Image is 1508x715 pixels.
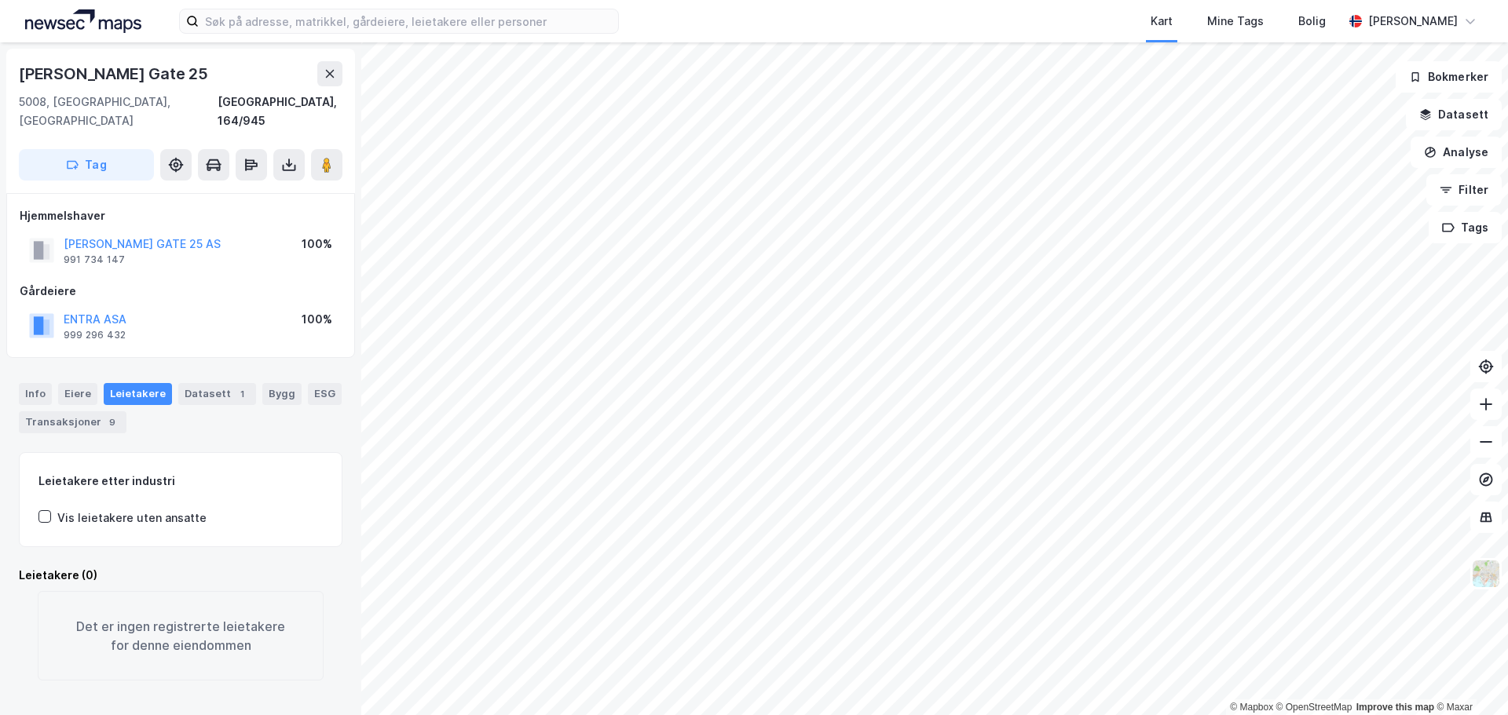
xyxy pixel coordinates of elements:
[178,383,256,405] div: Datasett
[302,310,332,329] div: 100%
[218,93,342,130] div: [GEOGRAPHIC_DATA], 164/945
[1411,137,1502,168] button: Analyse
[25,9,141,33] img: logo.a4113a55bc3d86da70a041830d287a7e.svg
[1471,559,1501,589] img: Z
[1276,702,1352,713] a: OpenStreetMap
[1429,640,1508,715] iframe: Chat Widget
[1426,174,1502,206] button: Filter
[20,206,342,225] div: Hjemmelshaver
[302,235,332,254] div: 100%
[19,411,126,433] div: Transaksjoner
[1396,61,1502,93] button: Bokmerker
[19,93,218,130] div: 5008, [GEOGRAPHIC_DATA], [GEOGRAPHIC_DATA]
[1207,12,1264,31] div: Mine Tags
[20,282,342,301] div: Gårdeiere
[1151,12,1173,31] div: Kart
[57,509,207,527] div: Vis leietakere uten ansatte
[38,472,323,491] div: Leietakere etter industri
[19,149,154,181] button: Tag
[104,383,172,405] div: Leietakere
[64,254,125,266] div: 991 734 147
[104,414,120,430] div: 9
[58,383,97,405] div: Eiere
[19,383,52,405] div: Info
[262,383,302,405] div: Bygg
[308,383,342,405] div: ESG
[1298,12,1326,31] div: Bolig
[1406,99,1502,130] button: Datasett
[1356,702,1434,713] a: Improve this map
[19,566,342,585] div: Leietakere (0)
[1429,212,1502,243] button: Tags
[64,329,126,341] div: 999 296 432
[1368,12,1458,31] div: [PERSON_NAME]
[19,61,211,86] div: [PERSON_NAME] Gate 25
[234,386,250,402] div: 1
[1230,702,1273,713] a: Mapbox
[1429,640,1508,715] div: Kontrollprogram for chat
[38,591,324,680] div: Det er ingen registrerte leietakere for denne eiendommen
[199,9,618,33] input: Søk på adresse, matrikkel, gårdeiere, leietakere eller personer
